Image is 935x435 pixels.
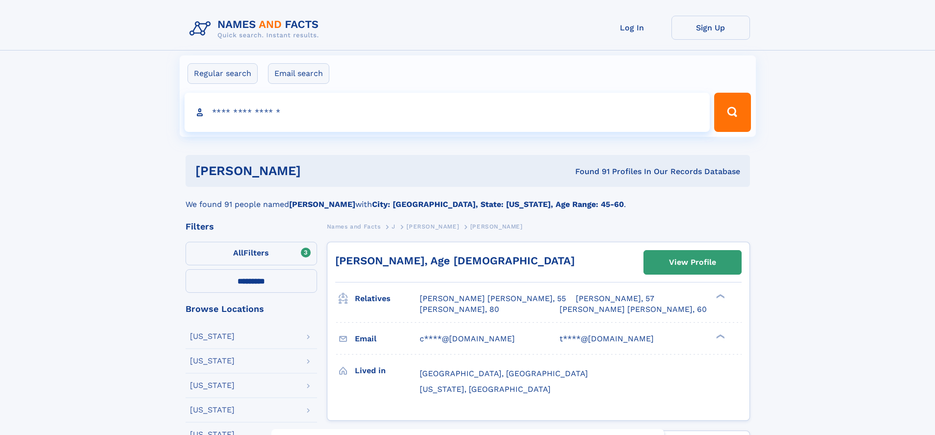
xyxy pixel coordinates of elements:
div: [US_STATE] [190,333,235,340]
a: Names and Facts [327,220,381,232]
a: [PERSON_NAME], Age [DEMOGRAPHIC_DATA] [335,255,575,267]
div: [US_STATE] [190,357,235,365]
div: ❯ [714,333,725,339]
a: View Profile [644,251,741,274]
div: We found 91 people named with . [186,187,750,210]
a: [PERSON_NAME] [PERSON_NAME], 60 [560,304,707,315]
span: All [233,248,243,257]
a: [PERSON_NAME] [PERSON_NAME], 55 [420,293,566,304]
button: Search Button [714,93,750,132]
a: [PERSON_NAME], 80 [420,304,499,315]
label: Email search [268,63,329,84]
label: Regular search [187,63,258,84]
div: Filters [186,222,317,231]
h3: Email [355,331,420,347]
a: Log In [593,16,671,40]
div: [US_STATE] [190,406,235,414]
div: ❯ [714,293,725,300]
a: J [392,220,396,232]
div: Found 91 Profiles In Our Records Database [438,166,740,177]
b: City: [GEOGRAPHIC_DATA], State: [US_STATE], Age Range: 45-60 [372,200,624,209]
h3: Relatives [355,290,420,307]
span: [GEOGRAPHIC_DATA], [GEOGRAPHIC_DATA] [420,369,588,378]
h3: Lived in [355,362,420,379]
span: [PERSON_NAME] [406,223,459,230]
span: [PERSON_NAME] [470,223,523,230]
h1: [PERSON_NAME] [195,165,438,177]
a: [PERSON_NAME], 57 [576,293,654,304]
div: View Profile [669,251,716,274]
span: [US_STATE], [GEOGRAPHIC_DATA] [420,384,551,394]
div: [US_STATE] [190,382,235,389]
a: [PERSON_NAME] [406,220,459,232]
span: J [392,223,396,230]
a: Sign Up [671,16,750,40]
img: Logo Names and Facts [186,16,327,42]
input: search input [185,93,710,132]
div: Browse Locations [186,305,317,313]
b: [PERSON_NAME] [289,200,355,209]
label: Filters [186,242,317,265]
